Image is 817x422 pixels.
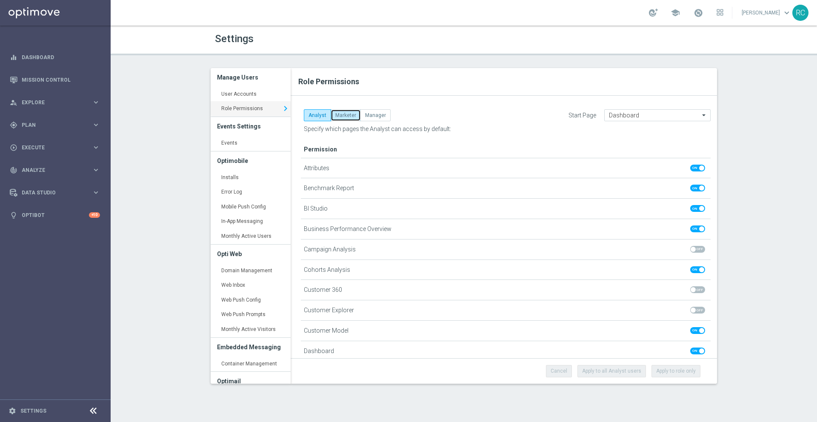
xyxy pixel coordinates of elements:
[9,189,100,196] button: Data Studio keyboard_arrow_right
[92,143,100,151] i: keyboard_arrow_right
[304,266,350,274] span: Cohorts Analysis
[211,87,291,102] a: User Accounts
[217,372,284,391] h3: Optimail
[20,408,46,413] a: Settings
[211,136,291,151] a: Events
[304,205,328,212] span: BI Studio
[22,204,89,226] a: Optibot
[577,365,646,377] button: Apply to all Analyst users
[211,229,291,244] a: Monthly Active Users
[301,146,711,158] div: Permission
[10,68,100,91] div: Mission Control
[651,365,700,377] button: Apply to role only
[211,263,291,279] a: Domain Management
[22,123,92,128] span: Plan
[92,98,100,106] i: keyboard_arrow_right
[792,5,808,21] div: RC
[298,77,707,87] h2: Role Permissions
[304,286,342,294] span: Customer 360
[10,99,17,106] i: person_search
[304,225,391,233] span: Business Performance Overview
[10,121,17,129] i: gps_fixed
[304,185,354,192] span: Benchmark Report
[9,122,100,128] button: gps_fixed Plan keyboard_arrow_right
[304,165,329,172] span: Attributes
[304,348,334,355] span: Dashboard
[741,6,792,19] a: [PERSON_NAME]keyboard_arrow_down
[89,212,100,218] div: +10
[546,365,572,377] button: Cancel
[9,54,100,61] button: equalizer Dashboard
[211,356,291,372] a: Container Management
[304,109,331,121] button: Analyst
[215,33,457,45] h1: Settings
[22,100,92,105] span: Explore
[671,8,680,17] span: school
[9,167,100,174] button: track_changes Analyze keyboard_arrow_right
[304,307,354,314] span: Customer Explorer
[604,109,711,121] ng-select: Dashboard
[10,166,92,174] div: Analyze
[10,189,92,197] div: Data Studio
[9,212,100,219] button: lightbulb Optibot +10
[10,204,100,226] div: Optibot
[211,200,291,215] a: Mobile Push Config
[360,109,391,121] button: Manager
[211,214,291,229] a: In-App Messaging
[9,77,100,83] button: Mission Control
[9,144,100,151] button: play_circle_outline Execute keyboard_arrow_right
[304,125,451,132] span: Specify which pages the Analyst can access by default:
[331,109,361,121] button: Marketer
[22,46,100,68] a: Dashboard
[10,99,92,106] div: Explore
[211,185,291,200] a: Error Log
[10,54,17,61] i: equalizer
[92,188,100,197] i: keyboard_arrow_right
[211,170,291,185] a: Installs
[217,151,284,170] h3: Optimobile
[10,144,17,151] i: play_circle_outline
[9,99,100,106] button: person_search Explore keyboard_arrow_right
[280,102,291,115] i: keyboard_arrow_right
[304,327,349,334] span: Customer Model
[568,112,596,119] label: Start Page
[9,407,16,415] i: settings
[211,101,291,117] a: Role Permissions
[92,166,100,174] i: keyboard_arrow_right
[10,144,92,151] div: Execute
[211,322,291,337] a: Monthly Active Visitors
[211,293,291,308] a: Web Push Config
[10,121,92,129] div: Plan
[217,338,284,356] h3: Embedded Messaging
[22,145,92,150] span: Execute
[22,190,92,195] span: Data Studio
[211,278,291,293] a: Web Inbox
[304,246,356,253] span: Campaign Analysis
[22,68,100,91] a: Mission Control
[211,307,291,322] a: Web Push Prompts
[217,117,284,136] h3: Events Settings
[782,8,791,17] span: keyboard_arrow_down
[10,166,17,174] i: track_changes
[217,68,284,87] h3: Manage Users
[10,46,100,68] div: Dashboard
[22,168,92,173] span: Analyze
[217,245,284,263] h3: Opti Web
[92,121,100,129] i: keyboard_arrow_right
[10,211,17,219] i: lightbulb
